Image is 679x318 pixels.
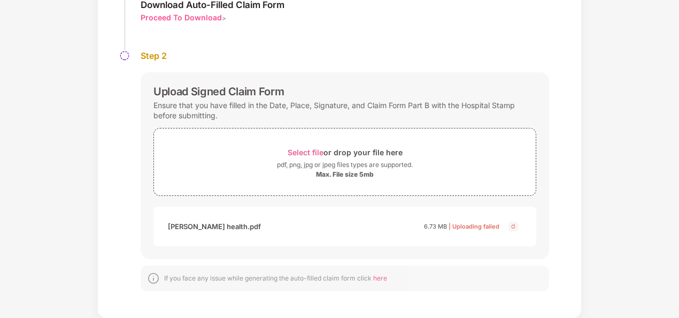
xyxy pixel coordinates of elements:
span: here [373,274,387,282]
div: pdf, png, jpg or jpeg files types are supported. [277,160,413,170]
span: Select file [288,148,323,157]
span: 6.73 MB [424,223,447,230]
img: svg+xml;base64,PHN2ZyBpZD0iQ3Jvc3MtMjR4MjQiIHhtbG5zPSJodHRwOi8vd3d3LnczLm9yZy8yMDAwL3N2ZyIgd2lkdG... [507,220,520,233]
div: or drop your file here [288,145,403,160]
span: | Uploading failed [449,223,499,230]
div: If you face any issue while generating the auto-filled claim form click [164,274,387,283]
div: Ensure that you have filled in the Date, Place, Signature, and Claim Form Part B with the Hospita... [153,98,536,123]
div: Proceed To Download [141,12,222,22]
div: Max. File size 5mb [316,170,374,179]
span: Select fileor drop your file herepdf, png, jpg or jpeg files types are supported.Max. File size 5mb [154,137,536,187]
div: Step 2 [141,50,549,62]
img: svg+xml;base64,PHN2ZyBpZD0iU3RlcC1QZW5kaW5nLTMyeDMyIiB4bWxucz0iaHR0cDovL3d3dy53My5vcmcvMjAwMC9zdm... [119,50,130,61]
div: Upload Signed Claim Form [153,85,284,98]
span: > [222,14,226,22]
div: [PERSON_NAME] health.pdf [168,217,261,236]
img: svg+xml;base64,PHN2ZyBpZD0iSW5mb18tXzMyeDMyIiBkYXRhLW5hbWU9IkluZm8gLSAzMngzMiIgeG1sbnM9Imh0dHA6Ly... [147,272,160,285]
